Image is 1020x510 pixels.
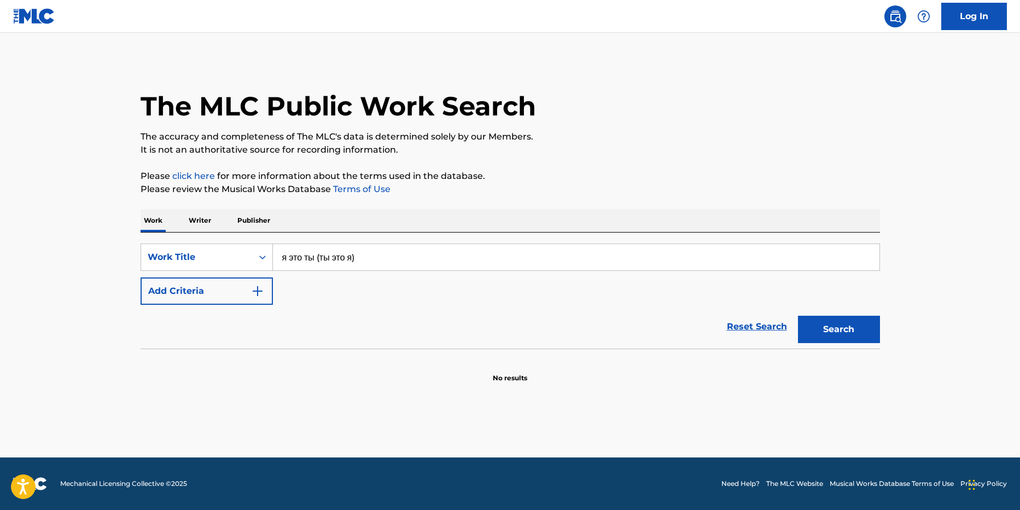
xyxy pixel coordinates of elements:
img: 9d2ae6d4665cec9f34b9.svg [251,285,264,298]
a: click here [172,171,215,181]
button: Search [798,316,880,343]
img: MLC Logo [13,8,55,24]
a: Public Search [884,5,906,27]
a: Log In [941,3,1007,30]
p: Writer [185,209,214,232]
a: Need Help? [721,479,760,489]
div: Перетащить [969,468,975,501]
a: Terms of Use [331,184,390,194]
a: Privacy Policy [960,479,1007,489]
h1: The MLC Public Work Search [141,90,536,123]
img: help [917,10,930,23]
a: The MLC Website [766,479,823,489]
div: Help [913,5,935,27]
a: Musical Works Database Terms of Use [830,479,954,489]
img: logo [13,477,47,490]
p: Please for more information about the terms used in the database. [141,170,880,183]
iframe: Chat Widget [965,457,1020,510]
p: The accuracy and completeness of The MLC's data is determined solely by our Members. [141,130,880,143]
span: Mechanical Licensing Collective © 2025 [60,479,187,489]
p: Work [141,209,166,232]
p: No results [493,360,527,383]
form: Search Form [141,244,880,349]
p: Please review the Musical Works Database [141,183,880,196]
p: It is not an authoritative source for recording information. [141,143,880,157]
img: search [889,10,902,23]
div: Виджет чата [965,457,1020,510]
a: Reset Search [721,315,792,339]
p: Publisher [234,209,273,232]
button: Add Criteria [141,277,273,305]
div: Work Title [148,251,246,264]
